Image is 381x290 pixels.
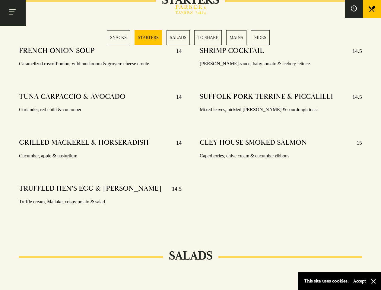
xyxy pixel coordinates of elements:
h4: TUNA CARPACCIO & AVOCADO [19,92,125,102]
p: Coriander, red chilli & cucumber [19,105,181,114]
p: 14.5 [166,184,182,194]
p: This site uses cookies. [304,277,349,285]
button: Close and accept [370,278,376,284]
a: 4 / 6 [194,30,222,45]
p: 14 [170,138,182,148]
p: Truffle cream, Maitake, crispy potato & salad [19,198,181,206]
a: 5 / 6 [226,30,246,45]
h4: TRUFFLED HEN’S EGG & [PERSON_NAME] [19,184,162,194]
p: 14.5 [346,92,362,102]
h2: SALADS [163,249,218,263]
p: Caramelized roscoff onion, wild mushroom & gruyere cheese croute [19,60,181,68]
a: 2 / 6 [135,30,162,45]
a: 6 / 6 [251,30,270,45]
p: Cucumber, apple & nasturtium [19,152,181,160]
p: 14 [170,92,182,102]
a: 3 / 6 [167,30,190,45]
a: 1 / 6 [107,30,130,45]
button: Accept [353,278,366,284]
p: [PERSON_NAME] sauce, baby tomato & iceberg lettuce [200,60,362,68]
h4: SUFFOLK PORK TERRINE & PICCALILLI [200,92,333,102]
h4: GRILLED MACKEREL & HORSERADISH [19,138,149,148]
h4: CLEY HOUSE SMOKED SALMON [200,138,307,148]
p: 15 [351,138,362,148]
p: Mixed leaves, pickled [PERSON_NAME] & sourdough toast [200,105,362,114]
p: Caperberries, chive cream & cucumber ribbons [200,152,362,160]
